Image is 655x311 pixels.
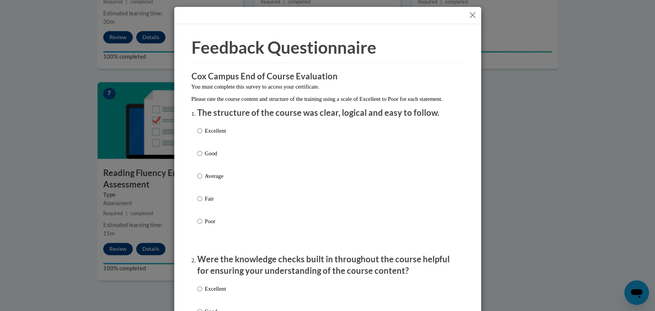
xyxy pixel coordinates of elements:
[205,149,226,158] p: Good
[197,217,202,225] input: Poor
[468,10,477,20] button: Close
[197,194,202,203] input: Fair
[205,285,226,293] p: Excellent
[205,194,226,203] p: Fair
[191,82,464,91] p: You must complete this survey to access your certificate.
[191,95,464,103] p: Please rate the course content and structure of the training using a scale of Excellent to Poor f...
[197,149,202,158] input: Good
[205,217,226,225] p: Poor
[205,172,226,180] p: Average
[191,71,464,82] h3: Cox Campus End of Course Evaluation
[197,107,458,119] p: The structure of the course was clear, logical and easy to follow.
[197,127,202,135] input: Excellent
[191,37,376,57] span: Feedback Questionnaire
[197,285,202,293] input: Excellent
[197,253,458,277] p: Were the knowledge checks built in throughout the course helpful for ensuring your understanding ...
[205,127,226,135] p: Excellent
[197,172,202,180] input: Average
